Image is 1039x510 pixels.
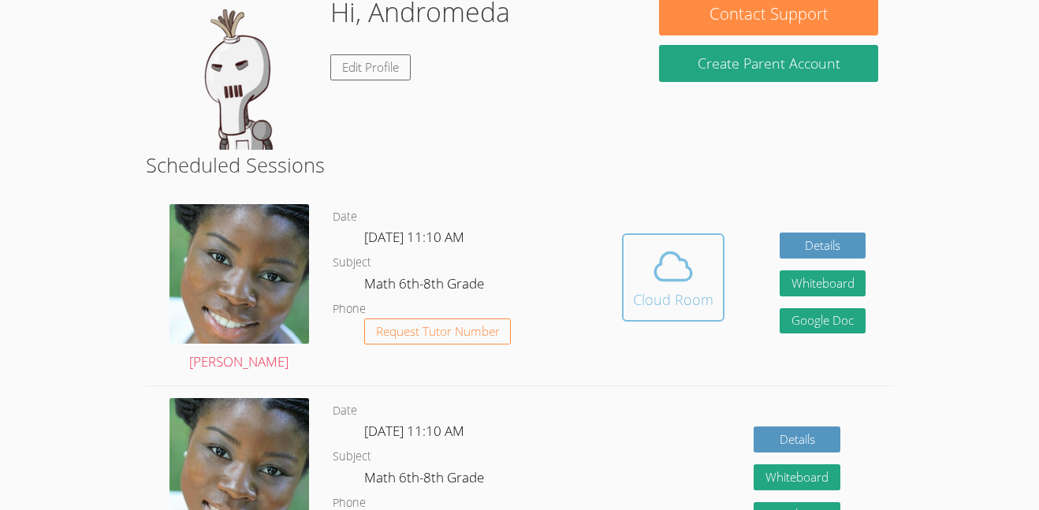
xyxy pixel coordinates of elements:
[622,233,724,322] button: Cloud Room
[633,289,713,311] div: Cloud Room
[364,318,512,344] button: Request Tutor Number
[659,45,878,82] button: Create Parent Account
[364,228,464,246] span: [DATE] 11:10 AM
[333,401,357,421] dt: Date
[364,467,487,493] dd: Math 6th-8th Grade
[333,447,371,467] dt: Subject
[169,204,309,374] a: [PERSON_NAME]
[333,207,357,227] dt: Date
[364,422,464,440] span: [DATE] 11:10 AM
[364,273,487,300] dd: Math 6th-8th Grade
[780,308,866,334] a: Google Doc
[169,204,309,344] img: 1000004422.jpg
[376,326,500,337] span: Request Tutor Number
[754,464,840,490] button: Whiteboard
[754,426,840,452] a: Details
[780,233,866,259] a: Details
[333,253,371,273] dt: Subject
[146,150,894,180] h2: Scheduled Sessions
[780,270,866,296] button: Whiteboard
[333,300,366,319] dt: Phone
[330,54,411,80] a: Edit Profile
